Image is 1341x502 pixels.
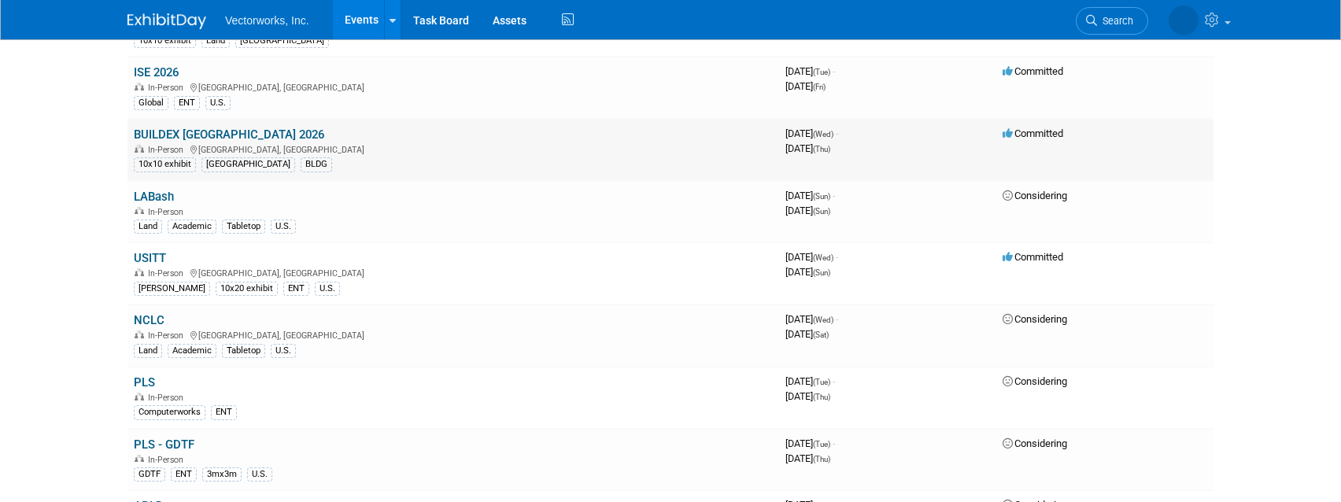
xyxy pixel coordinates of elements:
[785,328,829,340] span: [DATE]
[134,282,210,296] div: [PERSON_NAME]
[813,130,833,138] span: (Wed)
[813,455,830,463] span: (Thu)
[1003,65,1063,77] span: Committed
[134,142,773,155] div: [GEOGRAPHIC_DATA], [GEOGRAPHIC_DATA]
[148,268,188,279] span: In-Person
[134,34,196,48] div: 10x10 exhibit
[135,145,144,153] img: In-Person Event
[134,313,164,327] a: NCLC
[1076,7,1148,35] a: Search
[134,127,324,142] a: BUILDEX [GEOGRAPHIC_DATA] 2026
[785,80,826,92] span: [DATE]
[785,437,835,449] span: [DATE]
[1003,437,1067,449] span: Considering
[235,34,329,48] div: [GEOGRAPHIC_DATA]
[148,207,188,217] span: In-Person
[127,13,206,29] img: ExhibitDay
[813,68,830,76] span: (Tue)
[205,96,231,110] div: U.S.
[222,344,265,358] div: Tabletop
[271,220,296,234] div: U.S.
[134,266,773,279] div: [GEOGRAPHIC_DATA], [GEOGRAPHIC_DATA]
[785,313,838,325] span: [DATE]
[148,83,188,93] span: In-Person
[134,96,168,110] div: Global
[148,455,188,465] span: In-Person
[201,157,295,172] div: [GEOGRAPHIC_DATA]
[836,313,838,325] span: -
[283,282,309,296] div: ENT
[148,330,188,341] span: In-Person
[1003,127,1063,139] span: Committed
[211,405,237,419] div: ENT
[1003,375,1067,387] span: Considering
[1003,313,1067,325] span: Considering
[216,282,278,296] div: 10x20 exhibit
[171,467,197,482] div: ENT
[134,220,162,234] div: Land
[785,266,830,278] span: [DATE]
[785,127,838,139] span: [DATE]
[813,316,833,324] span: (Wed)
[785,375,835,387] span: [DATE]
[247,467,272,482] div: U.S.
[813,145,830,153] span: (Thu)
[1169,6,1199,35] img: Tania Arabian
[135,330,144,338] img: In-Person Event
[135,455,144,463] img: In-Person Event
[134,190,174,204] a: LABash
[134,65,179,79] a: ISE 2026
[836,251,838,263] span: -
[813,440,830,448] span: (Tue)
[785,190,835,201] span: [DATE]
[833,65,835,77] span: -
[785,65,835,77] span: [DATE]
[813,83,826,91] span: (Fri)
[1003,251,1063,263] span: Committed
[785,142,830,154] span: [DATE]
[134,251,166,265] a: USITT
[174,96,200,110] div: ENT
[813,268,830,277] span: (Sun)
[836,127,838,139] span: -
[135,393,144,400] img: In-Person Event
[833,375,835,387] span: -
[785,390,830,402] span: [DATE]
[785,251,838,263] span: [DATE]
[813,330,829,339] span: (Sat)
[833,190,835,201] span: -
[315,282,340,296] div: U.S.
[833,437,835,449] span: -
[135,83,144,90] img: In-Person Event
[134,467,165,482] div: GDTF
[148,145,188,155] span: In-Person
[813,378,830,386] span: (Tue)
[148,393,188,403] span: In-Person
[134,328,773,341] div: [GEOGRAPHIC_DATA], [GEOGRAPHIC_DATA]
[813,207,830,216] span: (Sun)
[222,220,265,234] div: Tabletop
[202,467,242,482] div: 3mx3m
[134,80,773,93] div: [GEOGRAPHIC_DATA], [GEOGRAPHIC_DATA]
[785,205,830,216] span: [DATE]
[134,344,162,358] div: Land
[813,192,830,201] span: (Sun)
[201,34,230,48] div: Land
[168,220,216,234] div: Academic
[301,157,332,172] div: BLDG
[135,268,144,276] img: In-Person Event
[1097,15,1133,27] span: Search
[813,253,833,262] span: (Wed)
[134,437,194,452] a: PLS - GDTF
[813,393,830,401] span: (Thu)
[785,452,830,464] span: [DATE]
[225,14,309,27] span: Vectorworks, Inc.
[271,344,296,358] div: U.S.
[134,405,205,419] div: Computerworks
[134,375,155,389] a: PLS
[135,207,144,215] img: In-Person Event
[1003,190,1067,201] span: Considering
[168,344,216,358] div: Academic
[134,157,196,172] div: 10x10 exhibit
